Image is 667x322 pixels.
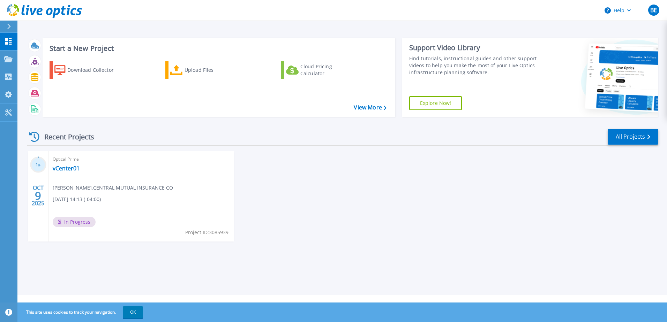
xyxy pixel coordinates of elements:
a: vCenter01 [53,165,80,172]
a: Upload Files [165,61,243,79]
div: Recent Projects [27,128,104,145]
h3: Start a New Project [50,45,386,52]
span: Optical Prime [53,155,230,163]
span: 9 [35,193,41,199]
span: [DATE] 14:13 (-04:00) [53,195,101,203]
span: This site uses cookies to track your navigation. [19,306,143,319]
a: Explore Now! [409,96,462,110]
div: Cloud Pricing Calculator [300,63,356,77]
span: In Progress [53,217,96,227]
div: Upload Files [185,63,240,77]
div: OCT 2025 [31,183,45,208]
span: % [38,163,40,167]
h3: 1 [30,161,46,169]
a: All Projects [608,129,658,145]
span: Project ID: 3085939 [185,229,228,236]
span: BE [650,7,657,13]
a: View More [354,104,386,111]
div: Support Video Library [409,43,540,52]
div: Find tutorials, instructional guides and other support videos to help you make the most of your L... [409,55,540,76]
a: Download Collector [50,61,127,79]
span: [PERSON_NAME] , CENTRAL MUTUAL INSURANCE CO [53,184,173,192]
button: OK [123,306,143,319]
a: Cloud Pricing Calculator [281,61,359,79]
div: Download Collector [67,63,123,77]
